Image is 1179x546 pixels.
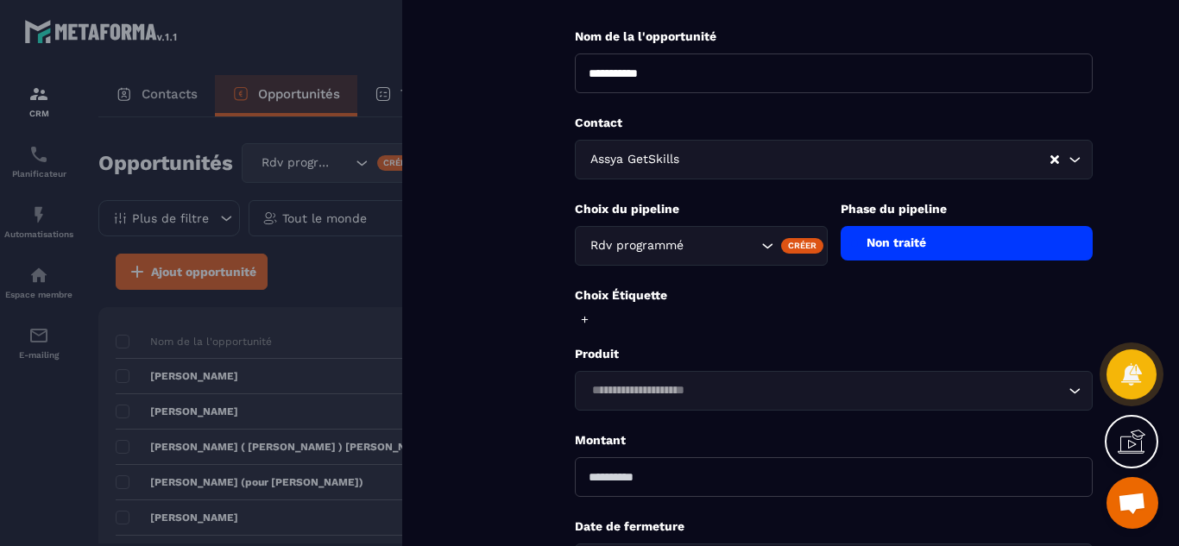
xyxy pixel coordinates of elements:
div: Search for option [575,140,1093,179]
p: Produit [575,346,1093,362]
input: Search for option [586,381,1064,400]
input: Search for option [683,150,1049,169]
p: Contact [575,115,1093,131]
p: Phase du pipeline [841,201,1094,217]
input: Search for option [687,236,757,255]
span: Assya GetSkills [586,150,683,169]
a: Ouvrir le chat [1106,477,1158,529]
p: Date de fermeture [575,518,1093,535]
p: Nom de la l'opportunité [575,28,1093,45]
p: Montant [575,432,1093,449]
div: Créer [781,238,823,254]
p: Choix du pipeline [575,201,828,217]
button: Clear Selected [1050,154,1059,166]
p: Choix Étiquette [575,287,1093,304]
div: Search for option [575,371,1093,411]
span: Rdv programmé [586,236,687,255]
div: Search for option [575,226,828,266]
